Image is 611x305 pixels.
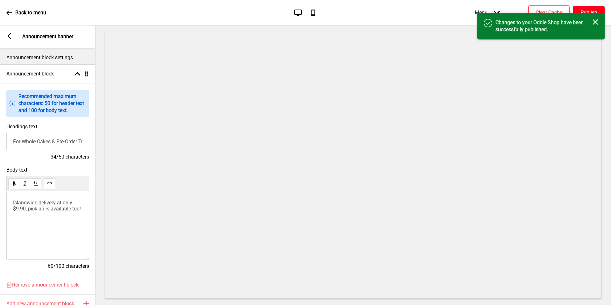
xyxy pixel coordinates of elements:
[6,153,89,160] h4: 34/50 characters
[19,178,30,189] button: italic
[6,124,37,130] label: Headings text
[528,5,570,20] button: Clear Cache
[573,6,605,19] button: Publish
[580,9,597,16] h4: Publish
[22,33,73,40] p: Announcement banner
[12,282,79,288] span: Remove announcement block
[30,178,41,189] button: underline
[536,9,562,16] h4: Clear Cache
[15,9,46,16] p: Back to menu
[6,54,89,61] p: Announcement block settings
[468,3,506,22] div: Menu
[6,167,89,173] span: Body text
[6,4,46,21] a: Back to menu
[13,200,81,212] span: Islandwide delivery at only $9.90, pick-up is available too!
[495,19,593,33] h4: Changes to your Oddle Shop have been successfully published.
[6,70,54,77] h4: Announcement block
[18,93,86,114] p: Recommended maximum characters: 50 for header text and 100 for body text.
[44,178,55,189] button: link
[8,178,19,189] button: bold
[48,263,89,269] span: 60/100 characters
